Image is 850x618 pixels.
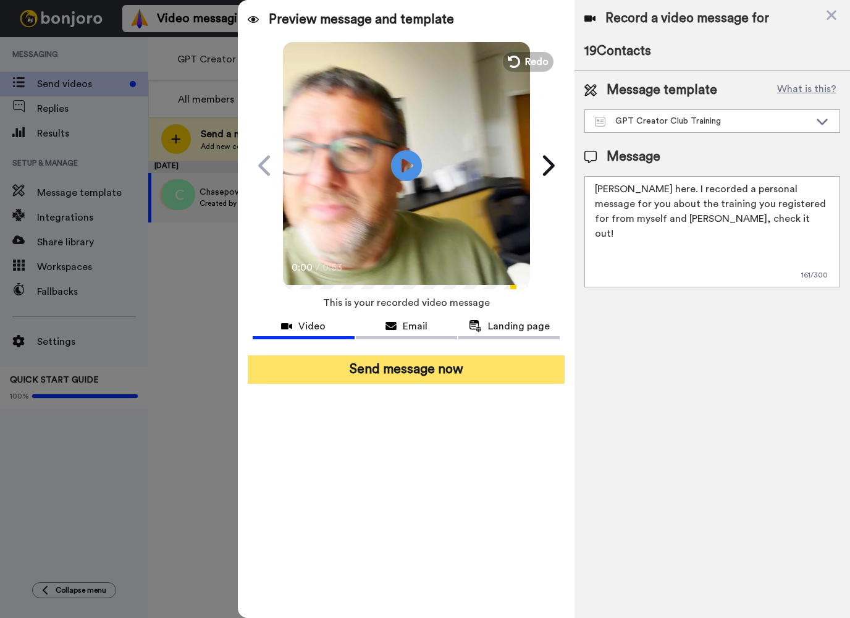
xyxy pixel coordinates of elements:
[488,319,550,334] span: Landing page
[773,81,840,99] button: What is this?
[607,81,717,99] span: Message template
[403,319,427,334] span: Email
[323,289,490,316] span: This is your recorded video message
[584,176,840,287] textarea: [PERSON_NAME] here. I recorded a personal message for you about the training you registered for f...
[595,117,605,127] img: Message-temps.svg
[292,260,313,275] span: 0:00
[248,355,565,384] button: Send message now
[298,319,326,334] span: Video
[322,260,344,275] span: 0:53
[595,115,810,127] div: GPT Creator Club Training
[316,260,320,275] span: /
[607,148,660,166] span: Message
